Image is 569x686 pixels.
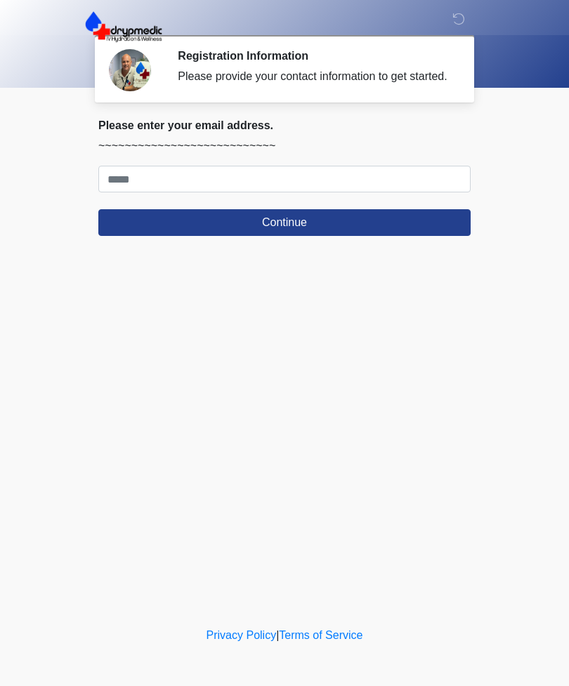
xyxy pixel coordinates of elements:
[109,49,151,91] img: Agent Avatar
[98,119,471,132] h2: Please enter your email address.
[98,138,471,154] p: ~~~~~~~~~~~~~~~~~~~~~~~~~~~
[98,209,471,236] button: Continue
[276,629,279,641] a: |
[279,629,362,641] a: Terms of Service
[207,629,277,641] a: Privacy Policy
[178,68,450,85] div: Please provide your contact information to get started.
[178,49,450,62] h2: Registration Information
[84,11,163,43] img: DrypMedic IV Hydration & Wellness Logo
